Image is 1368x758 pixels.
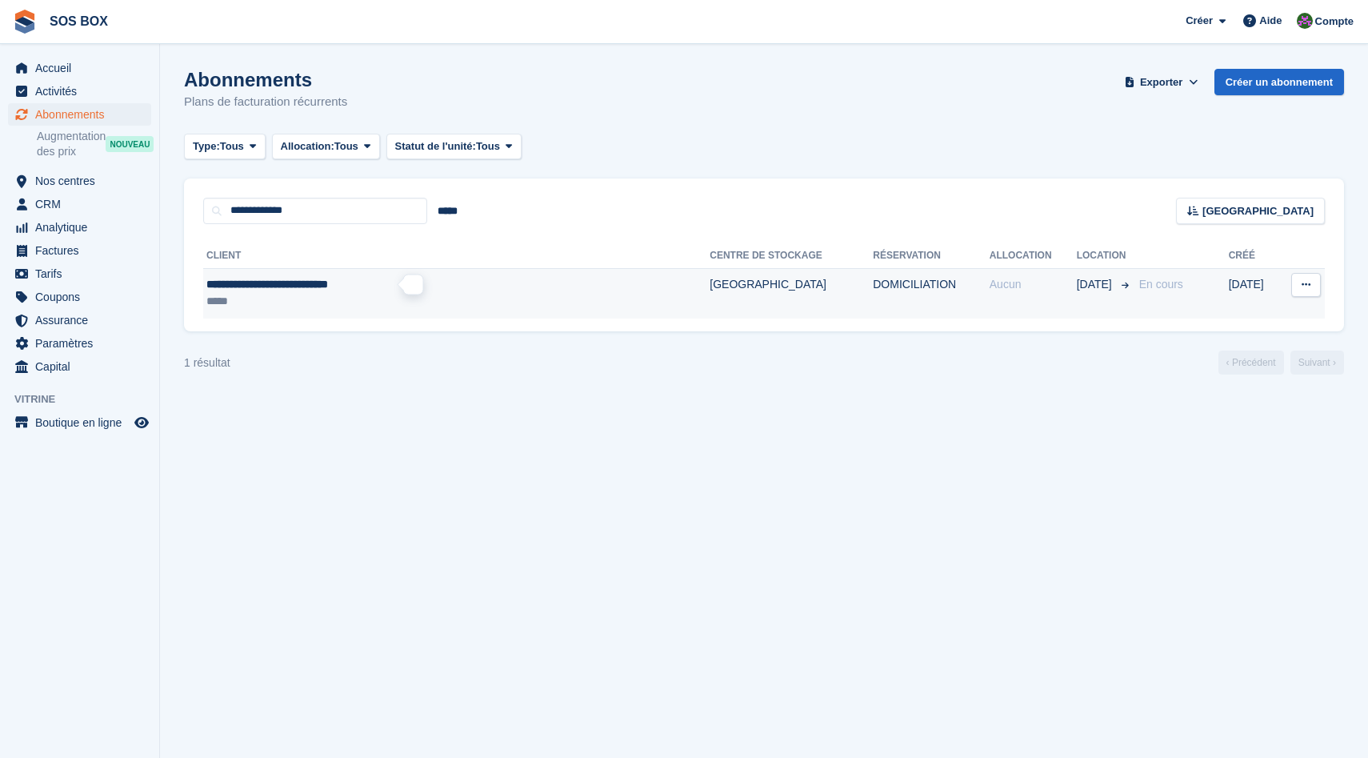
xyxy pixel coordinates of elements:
[8,411,151,434] a: menu
[37,129,106,159] span: Augmentation des prix
[184,93,347,111] p: Plans de facturation récurrents
[386,134,522,160] button: Statut de l'unité: Tous
[37,128,151,160] a: Augmentation des prix NOUVEAU
[8,332,151,355] a: menu
[8,309,151,331] a: menu
[1215,351,1347,375] nav: Page
[873,243,990,269] th: Réservation
[1315,14,1354,30] span: Compte
[272,134,380,160] button: Allocation: Tous
[35,239,131,262] span: Factures
[35,411,131,434] span: Boutique en ligne
[8,193,151,215] a: menu
[1122,69,1202,95] button: Exporter
[990,276,1077,293] div: Aucun
[710,243,873,269] th: Centre de stockage
[35,216,131,239] span: Analytique
[220,138,244,154] span: Tous
[1259,13,1282,29] span: Aide
[35,57,131,79] span: Accueil
[132,413,151,432] a: Boutique d'aperçu
[1290,351,1344,375] a: Suivant
[990,243,1077,269] th: Allocation
[1229,243,1278,269] th: Créé
[193,138,220,154] span: Type:
[1202,203,1314,219] span: [GEOGRAPHIC_DATA]
[14,391,159,407] span: Vitrine
[1297,13,1313,29] img: ALEXANDRE SOUBIRA
[1077,243,1133,269] th: Location
[476,138,500,154] span: Tous
[35,263,131,285] span: Tarifs
[710,268,873,319] td: [GEOGRAPHIC_DATA]
[35,286,131,308] span: Coupons
[8,286,151,308] a: menu
[873,268,990,319] td: DOMICILIATION
[35,193,131,215] span: CRM
[8,239,151,262] a: menu
[1214,69,1344,95] a: Créer un abonnement
[1077,276,1115,293] span: [DATE]
[8,263,151,285] a: menu
[43,8,114,34] a: SOS BOX
[8,103,151,126] a: menu
[281,138,334,154] span: Allocation:
[8,216,151,239] a: menu
[8,80,151,102] a: menu
[1186,13,1213,29] span: Créer
[184,134,266,160] button: Type: Tous
[8,57,151,79] a: menu
[35,355,131,378] span: Capital
[8,355,151,378] a: menu
[395,138,476,154] span: Statut de l'unité:
[334,138,358,154] span: Tous
[35,103,131,126] span: Abonnements
[1140,74,1182,90] span: Exporter
[35,309,131,331] span: Assurance
[35,80,131,102] span: Activités
[1139,278,1183,291] span: En cours
[13,10,37,34] img: stora-icon-8386f47178a22dfd0bd8f6a31ec36ba5ce8667c1dd55bd0f319d3a0aa187defe.svg
[1229,268,1278,319] td: [DATE]
[203,243,710,269] th: Client
[8,170,151,192] a: menu
[106,136,154,152] div: NOUVEAU
[184,69,347,90] h1: Abonnements
[1218,351,1284,375] a: Précédent
[184,355,230,371] div: 1 résultat
[35,170,131,192] span: Nos centres
[35,332,131,355] span: Paramètres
